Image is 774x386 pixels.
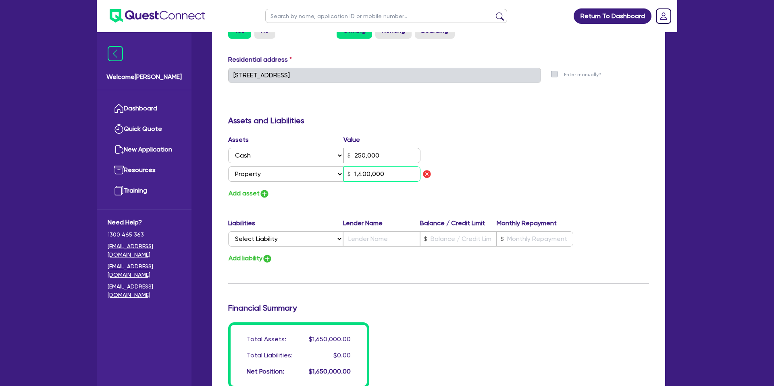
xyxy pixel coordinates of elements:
span: $1,650,000.00 [309,335,351,343]
button: Add asset [228,188,270,199]
input: Monthly Repayment [497,231,573,247]
img: new-application [114,145,124,154]
input: Lender Name [343,231,420,247]
a: [EMAIL_ADDRESS][DOMAIN_NAME] [108,242,181,259]
button: Add liability [228,253,273,264]
a: Dashboard [108,98,181,119]
span: Welcome [PERSON_NAME] [106,72,182,82]
a: Resources [108,160,181,181]
a: [EMAIL_ADDRESS][DOMAIN_NAME] [108,262,181,279]
img: icon remove asset liability [422,169,432,179]
label: Assets [228,135,343,145]
label: Residential address [228,55,292,64]
img: icon-add [262,254,272,264]
img: quest-connect-logo-blue [110,9,205,23]
label: Value [343,135,360,145]
div: Net Position: [247,367,284,376]
span: $0.00 [333,351,351,359]
img: training [114,186,124,195]
a: Quick Quote [108,119,181,139]
img: icon-menu-close [108,46,123,61]
a: Training [108,181,181,201]
input: Value [343,166,420,182]
label: Balance / Credit Limit [420,218,497,228]
a: Dropdown toggle [653,6,674,27]
h3: Assets and Liabilities [228,116,649,125]
img: resources [114,165,124,175]
input: Search by name, application ID or mobile number... [265,9,507,23]
label: Lender Name [343,218,420,228]
input: Balance / Credit Limit [420,231,497,247]
input: Value [343,148,420,163]
h3: Financial Summary [228,303,649,313]
a: New Application [108,139,181,160]
label: Monthly Repayment [497,218,573,228]
a: Return To Dashboard [574,8,651,24]
img: quick-quote [114,124,124,134]
label: Enter manually? [564,71,601,79]
span: $1,650,000.00 [309,367,351,375]
img: icon-add [260,189,269,199]
div: Total Liabilities: [247,351,293,360]
a: [EMAIL_ADDRESS][DOMAIN_NAME] [108,282,181,299]
span: Need Help? [108,218,181,227]
label: Liabilities [228,218,343,228]
div: Total Assets: [247,334,286,344]
span: 1300 465 363 [108,230,181,239]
